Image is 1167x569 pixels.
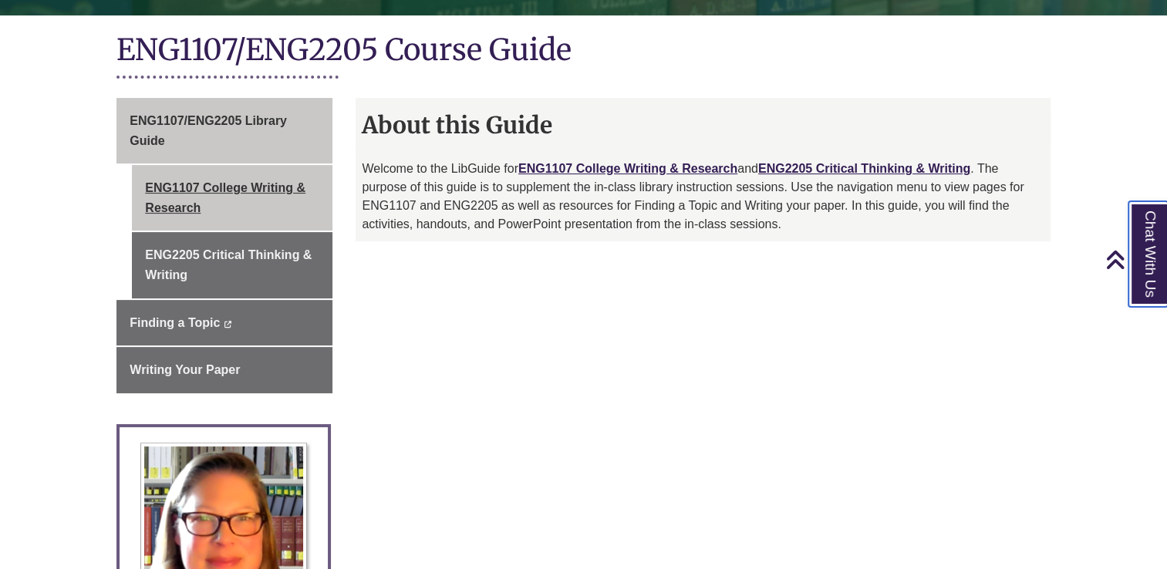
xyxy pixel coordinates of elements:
[132,232,332,298] a: ENG2205 Critical Thinking & Writing
[130,316,220,329] span: Finding a Topic
[518,162,737,175] a: ENG1107 College Writing & Research
[116,98,332,393] div: Guide Page Menu
[116,31,1050,72] h1: ENG1107/ENG2205 Course Guide
[758,162,970,175] a: ENG2205 Critical Thinking & Writing
[130,363,240,376] span: Writing Your Paper
[356,106,1050,144] h2: About this Guide
[116,98,332,163] a: ENG1107/ENG2205 Library Guide
[132,165,332,231] a: ENG1107 College Writing & Research
[362,160,1044,234] p: Welcome to the LibGuide for and . The purpose of this guide is to supplement the in-class library...
[116,300,332,346] a: Finding a Topic
[130,114,287,147] span: ENG1107/ENG2205 Library Guide
[224,321,232,328] i: This link opens in a new window
[1105,249,1163,270] a: Back to Top
[116,347,332,393] a: Writing Your Paper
